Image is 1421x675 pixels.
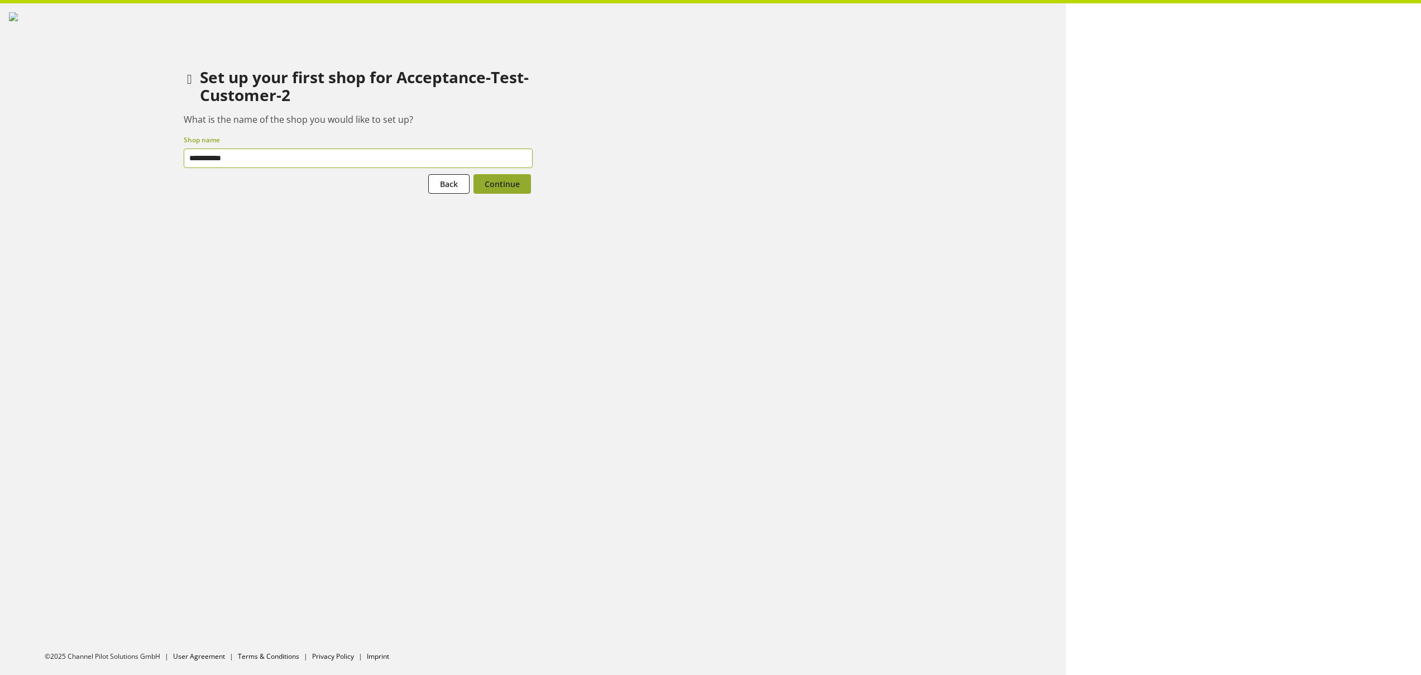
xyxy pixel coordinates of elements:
span: Shop name [184,135,220,145]
p: What is the name of the shop you would like to set up? [184,113,533,126]
a: Imprint [367,652,389,661]
button: Continue [473,174,531,194]
h1: Set up your first shop for Acceptance-Test-Customer-2 [200,69,533,104]
span: Back [440,178,458,190]
a: Terms & Conditions [238,652,299,661]
a: Privacy Policy [312,652,354,661]
li: ©2025 Channel Pilot Solutions GmbH [45,652,173,662]
button: Back [428,174,470,194]
span: Continue [485,178,520,190]
a: User Agreement [173,652,225,661]
img: 00fd0c2968333bded0a06517299d5b97.svg [9,12,18,21]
